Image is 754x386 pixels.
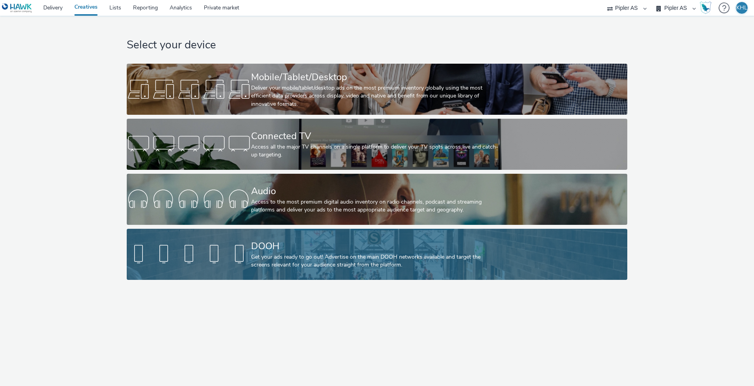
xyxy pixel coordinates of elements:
a: AudioAccess to the most premium digital audio inventory on radio channels, podcast and streaming ... [127,174,628,225]
a: Mobile/Tablet/DesktopDeliver your mobile/tablet/desktop ads on the most premium inventory globall... [127,64,628,115]
div: DOOH [251,239,500,253]
h1: Select your device [127,38,628,53]
img: undefined Logo [2,3,32,13]
div: KHL [736,2,747,14]
div: Connected TV [251,129,500,143]
a: Connected TVAccess all the major TV channels on a single platform to deliver your TV spots across... [127,119,628,170]
div: Access all the major TV channels on a single platform to deliver your TV spots across live and ca... [251,143,500,159]
div: Deliver your mobile/tablet/desktop ads on the most premium inventory globally using the most effi... [251,84,500,108]
a: DOOHGet your ads ready to go out! Advertise on the main DOOH networks available and target the sc... [127,229,628,280]
img: Hawk Academy [700,2,711,14]
a: Hawk Academy [700,2,715,14]
div: Access to the most premium digital audio inventory on radio channels, podcast and streaming platf... [251,198,500,214]
div: Mobile/Tablet/Desktop [251,70,500,84]
div: Get your ads ready to go out! Advertise on the main DOOH networks available and target the screen... [251,253,500,269]
div: Audio [251,184,500,198]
